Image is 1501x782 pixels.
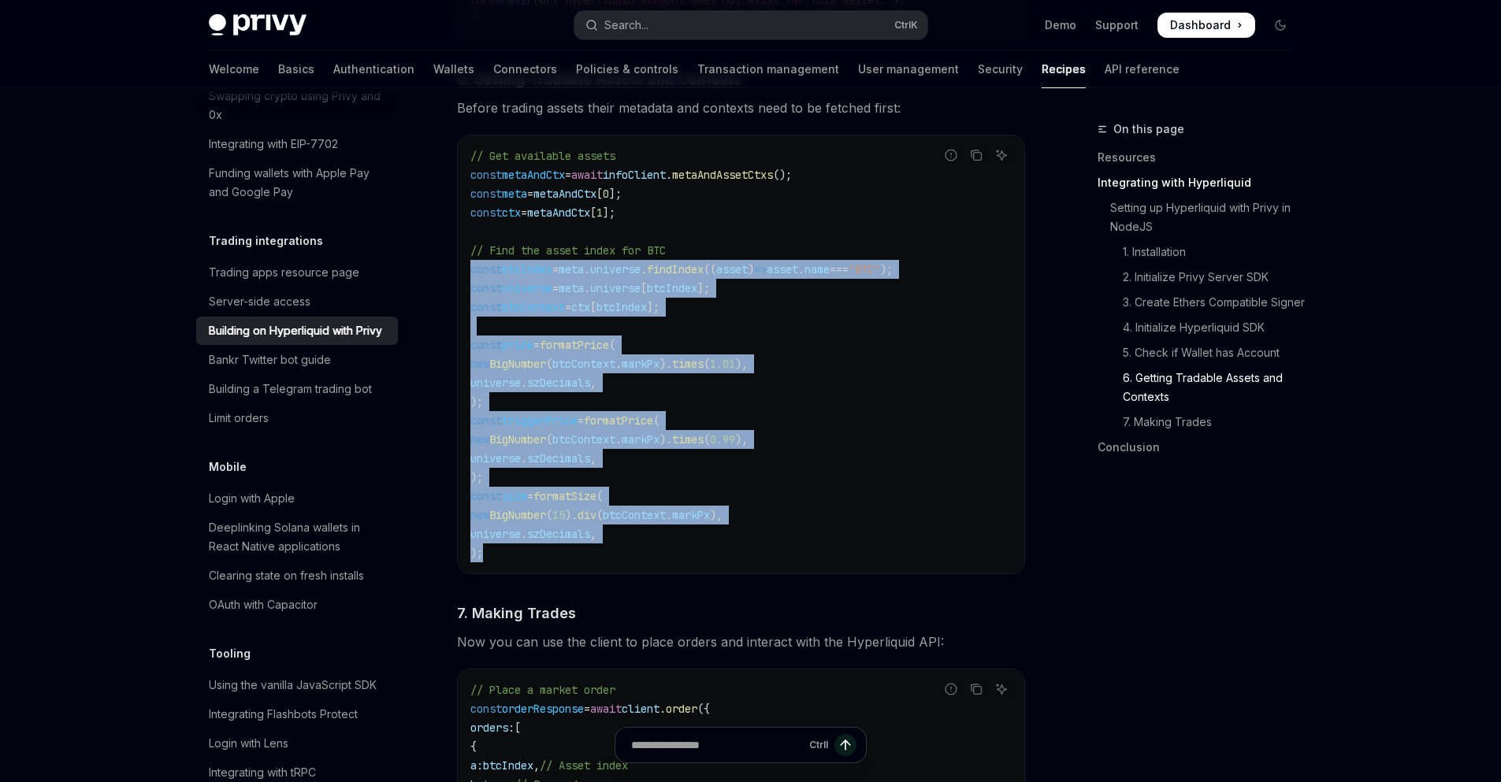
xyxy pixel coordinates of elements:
[1170,17,1231,33] span: Dashboard
[966,679,986,699] button: Copy the contents from the code block
[1105,50,1180,88] a: API reference
[704,262,716,276] span: ((
[1098,290,1306,315] a: 3. Create Ethers Compatible Signer
[622,432,659,447] span: markPx
[209,50,259,88] a: Welcome
[457,97,1025,119] span: Before trading assets their metadata and contexts need to be fetched first:
[502,281,552,295] span: universe
[631,728,803,762] input: Ask a question...
[1098,410,1306,435] a: 7. Making Trades
[584,281,590,295] span: .
[196,258,398,287] a: Trading apps resource page
[470,357,489,371] span: new
[830,262,849,276] span: ===
[659,702,666,716] span: .
[470,395,483,409] span: );
[196,317,398,345] a: Building on Hyperliquid with Privy
[574,11,927,39] button: Open search
[590,206,596,220] span: [
[552,508,565,522] span: 15
[209,705,358,724] div: Integrating Flashbots Protect
[502,489,527,503] span: size
[470,300,502,314] span: const
[767,262,798,276] span: asset
[1042,50,1086,88] a: Recipes
[470,262,502,276] span: const
[590,527,596,541] span: ,
[565,168,571,182] span: =
[1045,17,1076,33] a: Demo
[209,644,251,663] h5: Tooling
[603,508,666,522] span: btcContext
[653,413,659,428] span: (
[590,300,596,314] span: [
[596,206,603,220] span: 1
[502,187,527,201] span: meta
[546,357,552,371] span: (
[470,721,515,735] span: orders:
[196,346,398,374] a: Bankr Twitter bot guide
[470,508,489,522] span: new
[1098,195,1306,239] a: Setting up Hyperliquid with Privy in NodeJS
[1098,340,1306,365] a: 5. Check if Wallet has Account
[1113,120,1184,139] span: On this page
[697,50,839,88] a: Transaction management
[470,338,502,352] span: const
[196,671,398,699] a: Using the vanilla JavaScript SDK
[552,357,615,371] span: btcContext
[209,292,310,311] div: Server-side access
[546,508,552,522] span: (
[209,595,318,614] div: OAuth with Capacitor
[470,413,502,428] span: const
[470,376,521,390] span: universe
[584,262,590,276] span: .
[196,159,398,206] a: Funding wallets with Apple Pay and Google Pay
[576,50,678,88] a: Policies & controls
[672,508,710,522] span: markPx
[209,232,323,250] h5: Trading integrations
[527,489,533,503] span: =
[209,380,372,398] div: Building a Telegram trading bot
[622,702,659,716] span: client
[1098,145,1306,170] a: Resources
[798,262,804,276] span: .
[196,375,398,403] a: Building a Telegram trading bot
[457,631,1025,653] span: Now you can use the client to place orders and interact with the Hyperliquid API:
[209,518,388,556] div: Deeplinking Solana wallets in React Native applications
[565,508,578,522] span: ).
[559,281,584,295] span: meta
[470,470,483,484] span: );
[196,729,398,758] a: Login with Lens
[470,168,502,182] span: const
[489,432,546,447] span: BigNumber
[209,263,359,282] div: Trading apps resource page
[502,338,533,352] span: price
[196,513,398,561] a: Deeplinking Solana wallets in React Native applications
[603,206,615,220] span: ];
[209,14,307,36] img: dark logo
[894,19,918,32] span: Ctrl K
[502,206,521,220] span: ctx
[493,50,557,88] a: Connectors
[527,451,590,465] span: szDecimals
[1268,13,1293,38] button: Toggle dark mode
[571,300,590,314] span: ctx
[578,508,596,522] span: div
[596,508,603,522] span: (
[470,546,483,560] span: );
[596,489,603,503] span: (
[590,262,641,276] span: universe
[666,168,672,182] span: .
[502,262,552,276] span: btcIndex
[1098,265,1306,290] a: 2. Initialize Privy Server SDK
[527,206,590,220] span: metaAndCtx
[609,187,622,201] span: ];
[533,338,540,352] span: =
[470,683,615,697] span: // Place a market order
[622,357,659,371] span: markPx
[571,168,603,182] span: await
[489,508,546,522] span: BigNumber
[710,357,735,371] span: 1.01
[704,432,710,447] span: (
[804,262,830,276] span: name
